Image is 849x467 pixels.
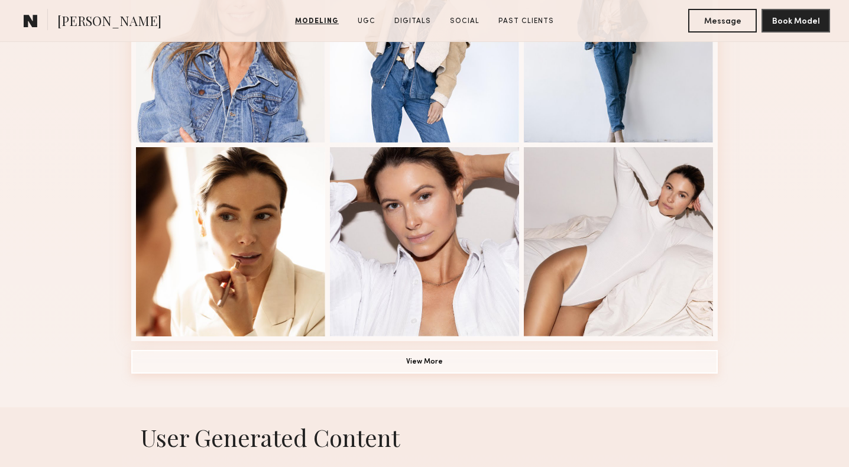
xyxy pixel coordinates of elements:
[688,9,757,33] button: Message
[390,16,436,27] a: Digitals
[57,12,161,33] span: [PERSON_NAME]
[761,15,830,25] a: Book Model
[494,16,559,27] a: Past Clients
[353,16,380,27] a: UGC
[290,16,344,27] a: Modeling
[131,350,718,374] button: View More
[445,16,484,27] a: Social
[122,421,727,453] h1: User Generated Content
[761,9,830,33] button: Book Model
